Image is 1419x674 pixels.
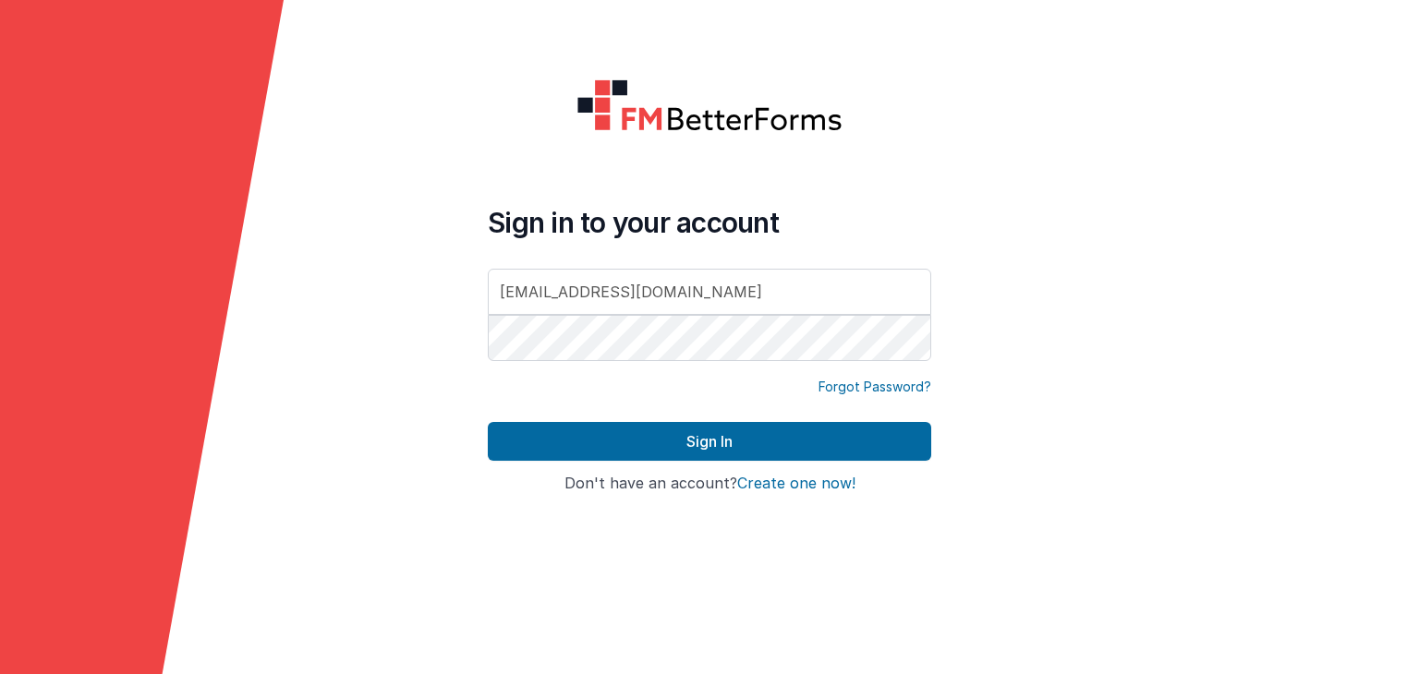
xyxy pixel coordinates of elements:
button: Create one now! [737,475,855,492]
button: Sign In [488,422,931,461]
input: Email Address [488,269,931,315]
h4: Sign in to your account [488,206,931,239]
a: Forgot Password? [819,378,931,396]
h4: Don't have an account? [488,475,931,492]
